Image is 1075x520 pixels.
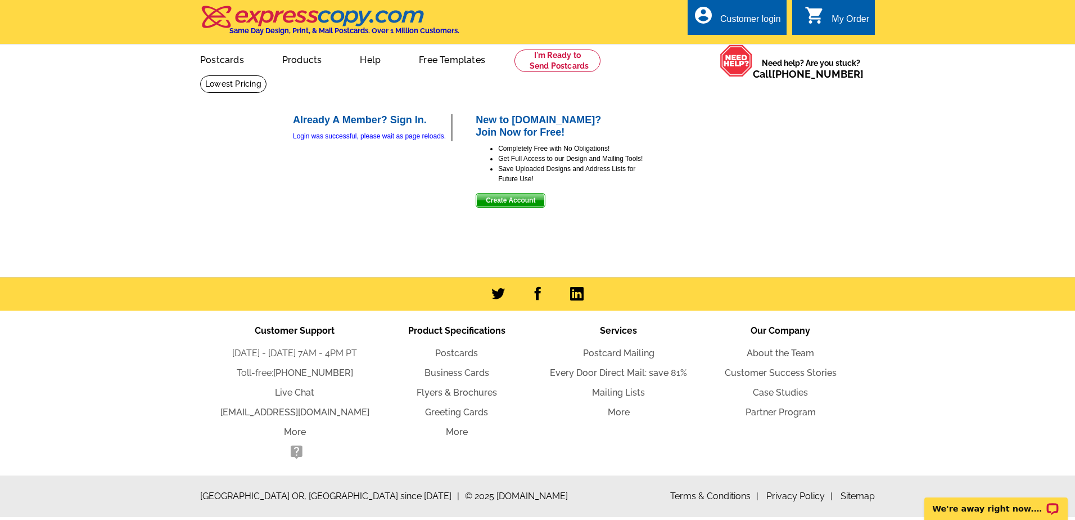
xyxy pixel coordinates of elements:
[275,387,314,398] a: Live Chat
[425,407,488,418] a: Greeting Cards
[772,68,864,80] a: [PHONE_NUMBER]
[214,347,376,360] li: [DATE] - [DATE] 7AM - 4PM PT
[424,367,489,378] a: Business Cards
[220,407,369,418] a: [EMAIL_ADDRESS][DOMAIN_NAME]
[725,367,837,378] a: Customer Success Stories
[229,26,459,35] h4: Same Day Design, Print, & Mail Postcards. Over 1 Million Customers.
[746,407,816,418] a: Partner Program
[476,193,545,208] button: Create Account
[766,491,833,501] a: Privacy Policy
[592,387,645,398] a: Mailing Lists
[917,485,1075,520] iframe: LiveChat chat widget
[600,325,637,336] span: Services
[841,491,875,501] a: Sitemap
[498,144,644,154] li: Completely Free with No Obligations!
[693,12,781,26] a: account_circle Customer login
[214,366,376,380] li: Toll-free:
[200,490,459,503] span: [GEOGRAPHIC_DATA] OR, [GEOGRAPHIC_DATA] since [DATE]
[753,57,869,80] span: Need help? Are you stuck?
[293,114,451,127] h2: Already A Member? Sign In.
[720,14,781,30] div: Customer login
[670,491,758,501] a: Terms & Conditions
[751,325,810,336] span: Our Company
[465,490,568,503] span: © 2025 [DOMAIN_NAME]
[446,427,468,437] a: More
[255,325,335,336] span: Customer Support
[693,5,713,25] i: account_circle
[832,14,869,30] div: My Order
[264,46,340,72] a: Products
[608,407,630,418] a: More
[747,348,814,358] a: About the Team
[753,387,808,398] a: Case Studies
[435,348,478,358] a: Postcards
[476,194,545,207] span: Create Account
[476,114,644,138] h2: New to [DOMAIN_NAME]? Join Now for Free!
[417,387,497,398] a: Flyers & Brochures
[805,5,825,25] i: shopping_cart
[498,154,644,164] li: Get Full Access to our Design and Mailing Tools!
[753,68,864,80] span: Call
[284,427,306,437] a: More
[401,46,503,72] a: Free Templates
[293,131,451,141] div: Login was successful, please wait as page reloads.
[273,367,353,378] a: [PHONE_NUMBER]
[583,348,654,358] a: Postcard Mailing
[408,325,505,336] span: Product Specifications
[805,12,869,26] a: shopping_cart My Order
[498,164,644,184] li: Save Uploaded Designs and Address Lists for Future Use!
[342,46,399,72] a: Help
[200,14,459,35] a: Same Day Design, Print, & Mail Postcards. Over 1 Million Customers.
[720,44,753,77] img: help
[550,367,687,378] a: Every Door Direct Mail: save 81%
[182,46,262,72] a: Postcards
